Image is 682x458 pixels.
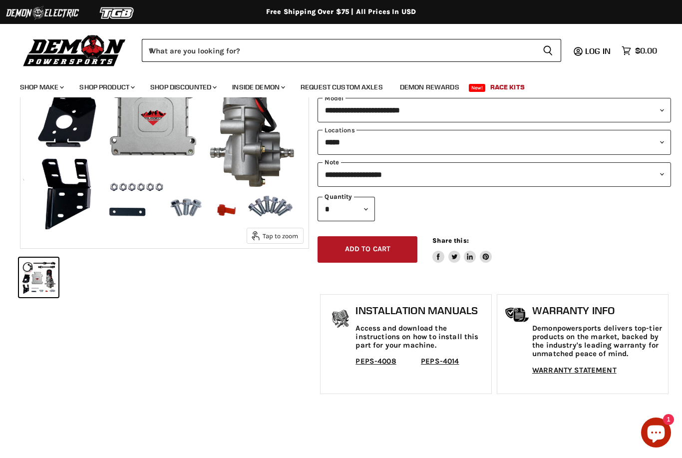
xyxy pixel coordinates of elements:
button: Search [535,39,561,62]
p: Access and download the instructions on how to install this part for your machine. [355,324,486,350]
a: PEPS-4008 [355,357,396,366]
input: When autocomplete results are available use up and down arrows to review and enter to select [142,39,535,62]
img: warranty-icon.png [505,307,530,323]
select: Quantity [318,197,375,221]
a: Request Custom Axles [293,77,390,97]
select: keys [318,162,671,187]
a: PEPS-4014 [421,357,459,366]
span: Share this: [432,237,468,244]
img: TGB Logo 2 [80,3,155,22]
a: Shop Make [12,77,70,97]
img: Demon Powersports [20,32,129,68]
button: Add to cart [318,236,417,263]
a: WARRANTY STATEMENT [532,366,617,375]
a: Log in [581,46,617,55]
button: Tap to zoom [247,228,303,243]
a: Demon Rewards [392,77,467,97]
select: keys [318,130,671,154]
span: Tap to zoom [252,231,298,240]
span: Add to cart [345,245,391,253]
a: Inside Demon [225,77,291,97]
inbox-online-store-chat: Shopify online store chat [638,418,674,450]
a: $0.00 [617,43,662,58]
a: Shop Product [72,77,141,97]
img: install_manual-icon.png [328,307,353,332]
h1: Warranty Info [532,305,663,317]
span: Log in [585,46,611,56]
button: IMAGE thumbnail [19,258,58,297]
form: Product [142,39,561,62]
h1: Installation Manuals [355,305,486,317]
select: modal-name [318,98,671,122]
span: $0.00 [635,46,657,55]
p: Demonpowersports delivers top-tier products on the market, backed by the industry's leading warra... [532,324,663,359]
ul: Main menu [12,73,655,97]
a: Shop Discounted [143,77,223,97]
img: Demon Electric Logo 2 [5,3,80,22]
aside: Share this: [432,236,492,263]
a: Race Kits [483,77,532,97]
span: New! [469,84,486,92]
